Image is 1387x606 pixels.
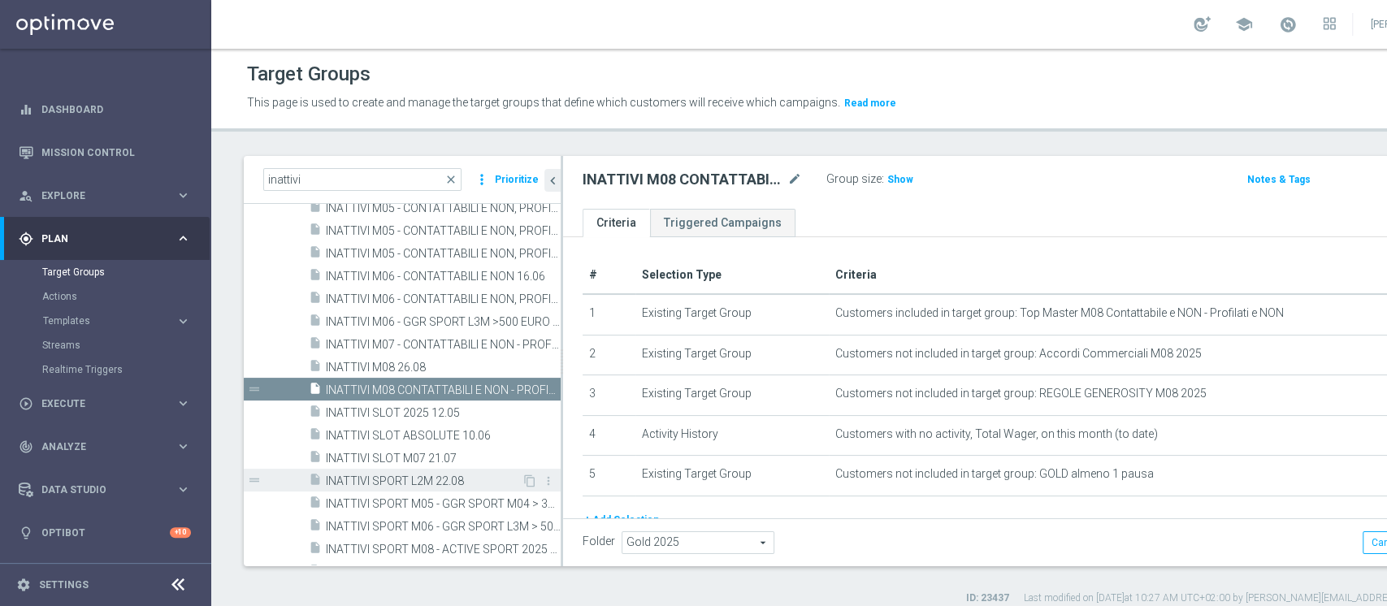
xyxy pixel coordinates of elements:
[326,270,561,284] span: INATTIVI M06 - CONTATTABILI E NON 16.06
[176,231,191,246] i: keyboard_arrow_right
[247,63,371,86] h1: Target Groups
[650,209,795,237] a: Triggered Campaigns
[545,173,561,188] i: chevron_left
[43,316,159,326] span: Templates
[835,347,1202,361] span: Customers not included in target group: Accordi Commerciali M08 2025
[326,315,561,329] span: INATTIVI M06 - GGR SPORT L3M &gt;500 EURO 23.06
[42,363,169,376] a: Realtime Triggers
[39,580,89,590] a: Settings
[19,102,33,117] i: equalizer
[42,266,169,279] a: Target Groups
[18,440,192,453] button: track_changes Analyze keyboard_arrow_right
[41,399,176,409] span: Execute
[843,94,898,112] button: Read more
[18,526,192,539] div: lightbulb Optibot +10
[176,439,191,454] i: keyboard_arrow_right
[326,452,561,465] span: INATTIVI SLOT M07 21.07
[326,429,561,443] span: INATTIVI SLOT ABSOLUTE 10.06
[835,427,1158,441] span: Customers with no activity, Total Wager, on this month (to date)
[42,309,210,333] div: Templates
[326,383,561,397] span: INATTIVI M08 CONTATTABILI E NON - PROFILATI E NON 21.08
[309,268,322,287] i: insert_drive_file
[474,168,490,191] i: more_vert
[309,473,322,491] i: insert_drive_file
[309,359,322,378] i: insert_drive_file
[309,427,322,446] i: insert_drive_file
[41,442,176,452] span: Analyze
[41,511,170,554] a: Optibot
[309,496,322,514] i: insert_drive_file
[41,234,176,244] span: Plan
[882,172,884,186] label: :
[544,169,561,192] button: chevron_left
[326,520,561,534] span: INATTIVI SPORT M06 - GGR SPORT L3M &gt; 500 EURO 23.06
[42,357,210,382] div: Realtime Triggers
[635,257,829,294] th: Selection Type
[42,314,192,327] button: Templates keyboard_arrow_right
[41,131,191,174] a: Mission Control
[19,88,191,131] div: Dashboard
[176,188,191,203] i: keyboard_arrow_right
[326,201,561,215] span: INATTIVI M05 - CONTATTABILI E NON, PROFILATI E NON - (INVIARE SMS) 26.05
[583,209,650,237] a: Criteria
[887,174,913,185] span: Show
[43,316,176,326] div: Templates
[42,333,210,357] div: Streams
[41,191,176,201] span: Explore
[583,335,635,375] td: 2
[635,415,829,456] td: Activity History
[583,415,635,456] td: 4
[835,387,1207,400] span: Customers not included in target group: REGOLE GENEROSITY M08 2025
[19,188,33,203] i: person_search
[835,268,877,281] span: Criteria
[635,335,829,375] td: Existing Target Group
[835,306,1284,320] span: Customers included in target group: Top Master M08 Contattabile e NON - Profilati e NON
[18,397,192,410] button: play_circle_outline Execute keyboard_arrow_right
[42,260,210,284] div: Target Groups
[326,497,561,511] span: INATTIVI SPORT M05 - GGR SPORT M04 &gt; 300 EURO 20.05
[19,396,176,411] div: Execute
[41,485,176,495] span: Data Studio
[247,96,840,109] span: This page is used to create and manage the target groups that define which customers will receive...
[326,543,561,556] span: INATTIVI SPORT M08 - ACTIVE SPORT 2025 05.09
[326,406,561,420] span: INATTIVI SLOT 2025 12.05
[309,405,322,423] i: insert_drive_file
[176,396,191,411] i: keyboard_arrow_right
[542,474,555,487] i: more_vert
[583,294,635,335] td: 1
[326,224,561,238] span: INATTIVI M05 - CONTATTABILI E NON, PROFILATI E NON 15.05
[1235,15,1253,33] span: school
[19,439,176,454] div: Analyze
[309,314,322,332] i: insert_drive_file
[19,483,176,497] div: Data Studio
[583,375,635,416] td: 3
[309,518,322,537] i: insert_drive_file
[176,314,191,329] i: keyboard_arrow_right
[18,189,192,202] button: person_search Explore keyboard_arrow_right
[18,103,192,116] button: equalizer Dashboard
[309,245,322,264] i: insert_drive_file
[309,564,322,582] i: insert_drive_file
[966,591,1009,605] label: ID: 23437
[635,456,829,496] td: Existing Target Group
[19,232,176,246] div: Plan
[18,232,192,245] button: gps_fixed Plan keyboard_arrow_right
[326,292,561,306] span: INATTIVI M06 - CONTATTABILI E NON, PROFILATI E NON 10.06
[19,131,191,174] div: Mission Control
[309,223,322,241] i: insert_drive_file
[42,290,169,303] a: Actions
[176,482,191,497] i: keyboard_arrow_right
[170,527,191,538] div: +10
[18,146,192,159] button: Mission Control
[19,439,33,454] i: track_changes
[16,578,31,592] i: settings
[523,474,536,487] i: Duplicate Target group
[492,169,541,191] button: Prioritize
[635,375,829,416] td: Existing Target Group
